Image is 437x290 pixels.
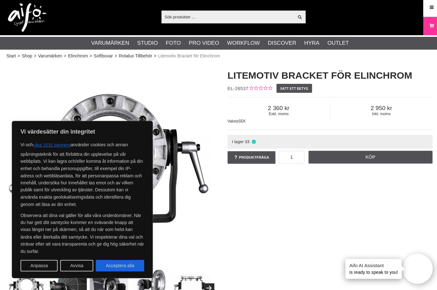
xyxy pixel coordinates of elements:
input: Sök produkter ... [161,13,292,23]
h4: Aifo AI Assistant [347,261,395,268]
a: Köp [307,151,430,164]
a: Pro Video [188,40,218,49]
a: Varumärken [39,54,63,60]
a: Shop [23,54,33,60]
img: logo.png [9,5,47,33]
span: SEK [237,120,245,124]
div: Kundbetyg: 0 [247,86,271,93]
span: Valuta [226,120,237,124]
span: > [90,54,92,60]
span: 33 [244,140,248,144]
a: Elinchrom [68,54,88,60]
a: Discover [266,40,295,49]
img: Litemotiv Bracket för Elinchrom [7,63,211,267]
a: Outlet [326,40,347,49]
a: Hyra [303,40,318,49]
button: Avvisa [61,259,93,271]
a: Start [7,54,17,60]
span: 2 360 [226,105,328,112]
div: Vi värdesätter din integritet [13,122,152,277]
a: Rotalux Tillbehör [119,54,152,60]
p: Vi värdesätter din integritet [21,128,144,136]
a: Foto [165,40,180,49]
a: Produktfråga [226,151,274,164]
a: Sätt ett betyg [275,85,310,94]
p: Observera att dina val gäller för alla våra underdomäner. När du har gett ditt samtycke kommer en... [21,212,144,254]
span: Exkl. moms [226,112,328,117]
a: Softboxar [94,54,113,60]
span: > [114,54,117,60]
span: Inkl. moms [328,112,430,117]
a: Varumärken [91,40,129,49]
a: Workflow [226,40,259,49]
div: is ready to speak to you! [343,258,399,278]
span: > [64,54,67,60]
p: Vi och använder cookies och annan spårningsteknik för att förbättra din upplevelse på vår webbpla... [21,140,144,208]
span: > [153,54,156,60]
h1: Litemotiv Bracket för Elinchrom [226,70,430,83]
span: > [18,54,21,60]
i: I lager [250,140,255,144]
span: 2 950 [328,105,430,112]
span: I lager [231,140,243,144]
button: våra 1531 partners [34,140,71,151]
button: Acceptera alla [96,259,144,271]
span: Litemotiv Bracket för Elinchrom [158,54,219,60]
span: EL-26537 [226,86,247,92]
a: Studio [137,40,157,49]
span: > [34,54,37,60]
button: Anpassa [21,259,58,271]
